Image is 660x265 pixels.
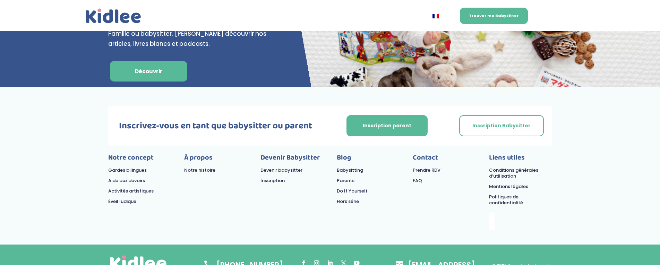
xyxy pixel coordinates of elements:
[337,177,354,184] a: Parents
[108,177,145,184] a: Aide aux devoirs
[337,188,368,194] a: Do It Yourself
[108,198,136,205] a: Éveil ludique
[489,194,523,206] a: Politiques de confidentialité
[413,167,440,173] a: Prendre RDV
[260,155,323,168] p: Devenir Babysitter
[108,155,171,168] p: Notre concept
[432,14,439,18] img: Français
[459,115,544,137] a: Inscription Babysitter
[184,155,247,168] p: À propos
[489,183,528,190] a: Mentions légales
[489,155,552,168] p: Liens utiles
[346,115,428,137] a: Inscription parent
[413,155,475,168] p: Contact
[110,61,187,82] a: Découvrir
[260,177,285,184] a: Inscription
[84,7,143,25] img: logo_kidlee_bleu
[184,167,215,173] a: Notre histoire
[337,198,359,205] a: Hors série
[413,177,422,184] a: FAQ
[84,7,143,25] a: Kidlee Logo
[260,167,302,173] a: Devenir babysitter
[108,167,147,173] a: Gardes bilingues
[460,8,528,24] a: Trouver ma Babysitter
[489,167,538,179] a: Conditions générales d’utilisation
[108,121,324,134] h3: Inscrivez-vous en tant que babysitter ou parent
[337,167,363,173] a: Babysitting
[108,188,154,194] a: Activités artistiques
[337,155,400,168] p: Blog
